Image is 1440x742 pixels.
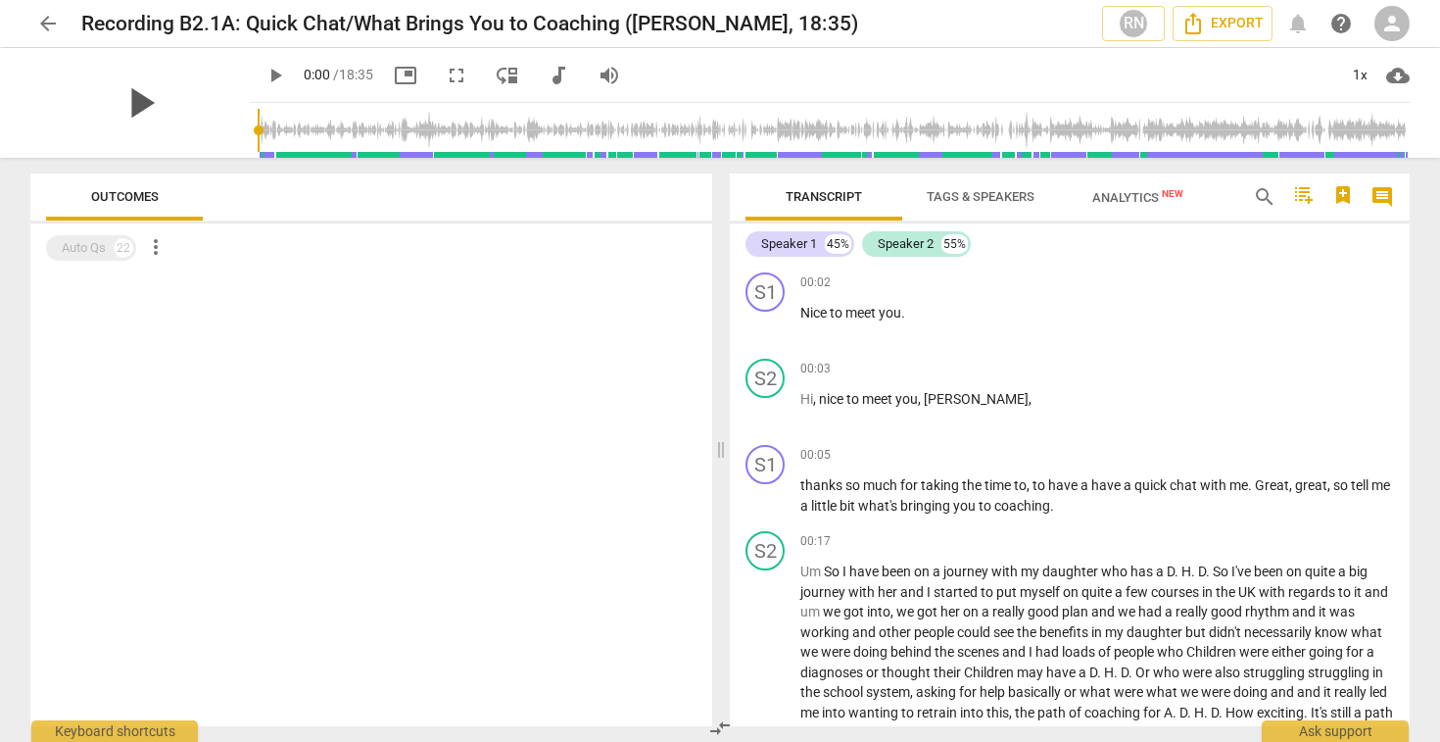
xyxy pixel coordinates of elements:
[1329,604,1355,619] span: was
[824,564,842,579] span: So
[1200,477,1229,493] span: with
[1009,705,1015,720] span: ,
[1167,564,1175,579] span: D
[935,644,957,660] span: the
[1229,477,1248,493] span: me
[1194,705,1204,720] span: H
[1271,684,1297,700] span: and
[114,238,133,258] div: 22
[1050,498,1054,514] span: .
[914,564,933,579] span: on
[1128,665,1135,680] span: .
[800,604,823,619] span: Filler word
[866,684,910,700] span: system
[937,724,974,740] span: about
[800,274,831,291] span: 00:02
[1198,564,1206,579] span: D
[882,665,934,680] span: thought
[863,477,900,493] span: much
[800,584,848,600] span: journey
[91,189,159,204] span: Outcomes
[445,64,468,87] span: fullscreen
[1213,564,1231,579] span: So
[933,564,943,579] span: a
[1230,724,1257,740] span: and
[1048,477,1080,493] span: have
[1180,724,1230,740] span: exciting
[979,498,994,514] span: to
[1365,584,1388,600] span: and
[598,64,621,87] span: volume_up
[917,705,960,720] span: retrain
[800,533,831,550] span: 00:17
[1164,705,1173,720] span: A
[900,584,927,600] span: and
[388,58,423,93] button: Picture in picture
[1126,584,1151,600] span: few
[1254,564,1286,579] span: been
[964,665,1017,680] span: Children
[878,234,934,254] div: Speaker 2
[853,644,890,660] span: doing
[1015,705,1037,720] span: the
[842,564,849,579] span: I
[1028,604,1062,619] span: good
[1386,64,1410,87] span: cloud_download
[800,684,823,700] span: the
[819,391,846,407] span: nice
[934,665,964,680] span: their
[1027,724,1074,740] span: started
[1181,564,1191,579] span: H
[745,359,785,398] div: Change speaker
[1114,684,1146,700] span: were
[813,391,819,407] span: ,
[845,305,879,321] span: meet
[823,604,843,619] span: we
[1219,705,1225,720] span: .
[1206,564,1213,579] span: .
[1146,684,1180,700] span: what
[1351,477,1371,493] span: tell
[1114,665,1121,680] span: .
[1134,477,1170,493] span: quick
[1292,604,1319,619] span: and
[849,564,882,579] span: have
[1257,705,1304,720] span: exciting
[1091,477,1124,493] span: have
[879,624,914,640] span: other
[1097,665,1104,680] span: .
[1020,584,1063,600] span: myself
[1069,705,1084,720] span: of
[1081,584,1115,600] span: quite
[1333,477,1351,493] span: so
[1262,720,1409,742] div: Ask support
[823,684,866,700] span: school
[879,305,901,321] span: you
[901,724,937,740] span: loads
[829,724,849,740] span: I'm
[878,584,900,600] span: her
[1239,644,1272,660] span: were
[866,665,882,680] span: or
[957,624,993,640] span: could
[991,564,1021,579] span: with
[1119,9,1148,38] div: RN
[914,624,957,640] span: people
[1259,584,1288,600] span: with
[992,604,1028,619] span: really
[882,564,914,579] span: been
[1130,564,1156,579] span: has
[1244,624,1315,640] span: necessarily
[849,724,901,740] span: learning
[496,64,519,87] span: move_down
[830,305,845,321] span: to
[916,684,959,700] span: asking
[800,665,866,680] span: diagnoses
[1288,181,1320,213] button: Add TOC
[547,64,570,87] span: audiotrack
[1002,644,1029,660] span: and
[1182,665,1215,680] span: were
[1289,477,1295,493] span: ,
[901,705,917,720] span: to
[974,724,981,740] span: .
